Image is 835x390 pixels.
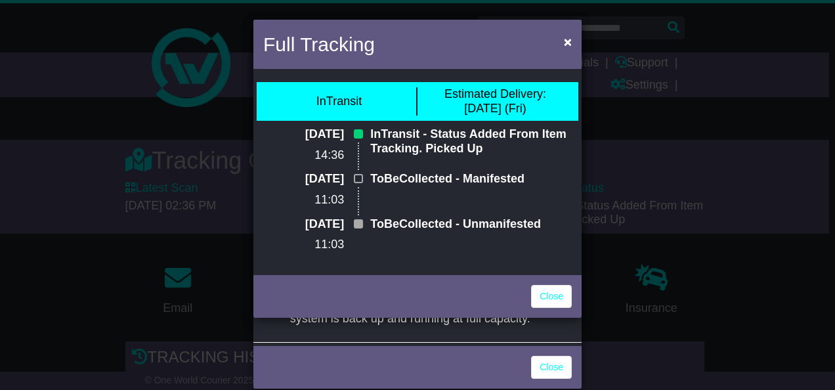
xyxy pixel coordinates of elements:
[444,87,546,100] span: Estimated Delivery:
[531,285,572,308] a: Close
[444,87,546,116] div: [DATE] (Fri)
[263,30,375,59] h4: Full Tracking
[316,95,362,109] div: InTransit
[564,34,572,49] span: ×
[370,127,572,156] p: InTransit - Status Added From Item Tracking. Picked Up
[263,193,344,207] p: 11:03
[263,217,344,232] p: [DATE]
[370,217,572,232] p: ToBeCollected - Unmanifested
[370,172,572,186] p: ToBeCollected - Manifested
[263,148,344,163] p: 14:36
[557,28,578,55] button: Close
[263,127,344,142] p: [DATE]
[263,172,344,186] p: [DATE]
[263,238,344,252] p: 11:03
